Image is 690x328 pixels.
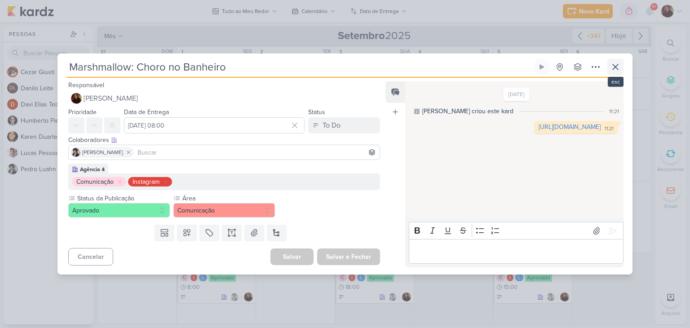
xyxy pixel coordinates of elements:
input: Select a date [124,117,305,133]
button: Cancelar [68,248,113,266]
div: Agência 4 [80,165,105,173]
div: [PERSON_NAME] criou este kard [422,106,513,116]
img: Pedro Luahn Simões [71,148,80,157]
div: Editor editing area: main [409,239,624,264]
label: Área [181,194,275,203]
img: Jaqueline Molina [71,93,82,104]
button: Comunicação [173,203,275,217]
div: Editor toolbar [409,222,624,239]
div: Ligar relógio [538,63,545,71]
div: 11:21 [605,125,614,133]
div: To Do [323,120,341,131]
div: esc [608,77,624,87]
label: Data de Entrega [124,108,169,116]
label: Prioridade [68,108,97,116]
div: Colaboradores [68,135,380,145]
span: [PERSON_NAME] [84,93,138,104]
button: Aprovado [68,203,170,217]
div: Comunicação [76,177,114,186]
input: Kard Sem Título [66,59,532,75]
label: Responsável [68,81,104,89]
span: [PERSON_NAME] [82,148,123,156]
label: Status da Publicação [76,194,170,203]
button: To Do [308,117,380,133]
label: Status [308,108,325,116]
div: Instagram [133,177,159,186]
a: [URL][DOMAIN_NAME] [539,123,601,131]
input: Buscar [136,147,378,158]
button: [PERSON_NAME] [68,90,380,106]
div: 11:21 [609,107,619,115]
